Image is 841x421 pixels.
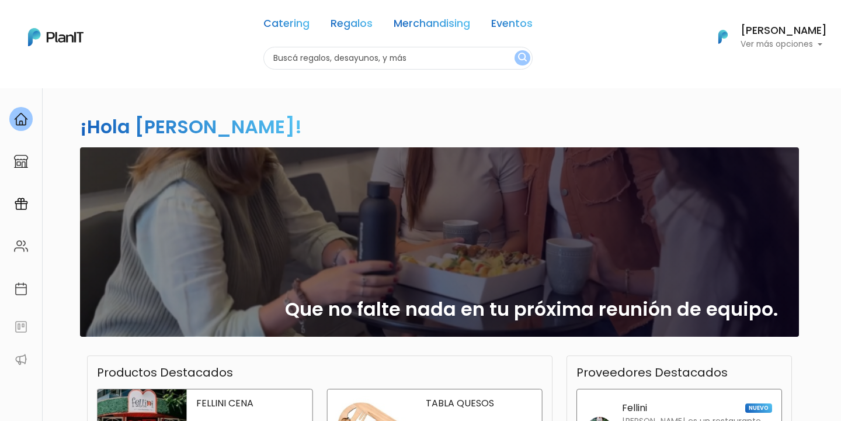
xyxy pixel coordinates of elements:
[426,399,532,408] p: TABLA QUESOS
[622,403,647,413] p: Fellini
[80,113,302,140] h2: ¡Hola [PERSON_NAME]!
[196,399,303,408] p: FELLINI CENA
[14,154,28,168] img: marketplace-4ceaa7011d94191e9ded77b95e3339b90024bf715f7c57f8cf31f2d8c509eaba.svg
[14,282,28,296] img: calendar-87d922413cdce8b2cf7b7f5f62616a5cf9e4887200fb71536465627b3292af00.svg
[576,365,728,379] h3: Proveedores Destacados
[491,19,533,33] a: Eventos
[14,320,28,334] img: feedback-78b5a0c8f98aac82b08bfc38622c3050aee476f2c9584af64705fc4e61158814.svg
[14,353,28,367] img: partners-52edf745621dab592f3b2c58e3bca9d71375a7ef29c3b500c9f145b62cc070d4.svg
[263,19,310,33] a: Catering
[703,22,827,52] button: PlanIt Logo [PERSON_NAME] Ver más opciones
[741,26,827,36] h6: [PERSON_NAME]
[14,112,28,126] img: home-e721727adea9d79c4d83392d1f703f7f8bce08238fde08b1acbfd93340b81755.svg
[331,19,373,33] a: Regalos
[97,365,233,379] h3: Productos Destacados
[14,197,28,211] img: campaigns-02234683943229c281be62815700db0a1741e53638e28bf9629b52c665b00959.svg
[263,47,533,70] input: Buscá regalos, desayunos, y más
[14,239,28,253] img: people-662611757002400ad9ed0e3c099ab2801c6687ba6c219adb57efc949bc21e19d.svg
[394,19,470,33] a: Merchandising
[518,53,527,64] img: search_button-432b6d5273f82d61273b3651a40e1bd1b912527efae98b1b7a1b2c0702e16a8d.svg
[28,28,84,46] img: PlanIt Logo
[285,298,778,320] h2: Que no falte nada en tu próxima reunión de equipo.
[710,24,736,50] img: PlanIt Logo
[745,403,772,413] span: NUEVO
[741,40,827,49] p: Ver más opciones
